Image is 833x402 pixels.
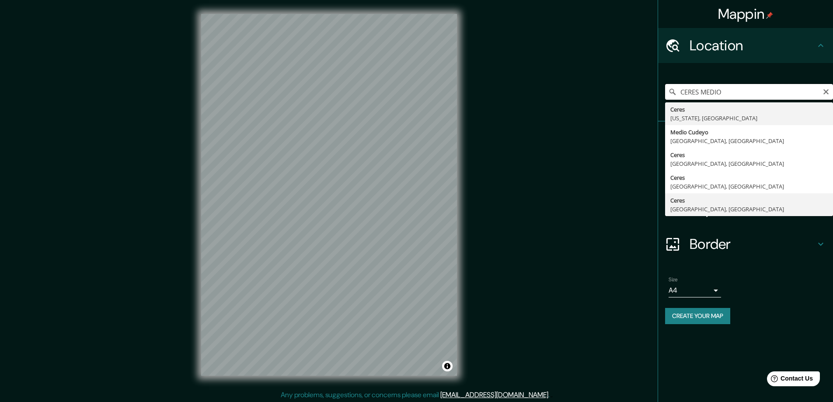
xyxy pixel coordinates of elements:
div: Ceres [670,150,828,159]
div: . [550,390,551,400]
div: [GEOGRAPHIC_DATA], [GEOGRAPHIC_DATA] [670,182,828,191]
h4: Location [690,37,816,54]
button: Create your map [665,308,730,324]
div: Ceres [670,196,828,205]
input: Pick your city or area [665,84,833,100]
div: Pins [658,122,833,157]
div: Border [658,227,833,262]
a: [EMAIL_ADDRESS][DOMAIN_NAME] [440,390,548,399]
label: Size [669,276,678,283]
div: Location [658,28,833,63]
img: pin-icon.png [766,12,773,19]
h4: Layout [690,200,816,218]
canvas: Map [201,14,457,376]
div: Ceres [670,173,828,182]
div: A4 [669,283,721,297]
div: [GEOGRAPHIC_DATA], [GEOGRAPHIC_DATA] [670,136,828,145]
div: Medio Cudeyo [670,128,828,136]
h4: Border [690,235,816,253]
div: . [551,390,553,400]
div: [US_STATE], [GEOGRAPHIC_DATA] [670,114,828,122]
div: Ceres [670,105,828,114]
button: Toggle attribution [442,361,453,371]
h4: Mappin [718,5,774,23]
p: Any problems, suggestions, or concerns please email . [281,390,550,400]
div: Layout [658,192,833,227]
iframe: Help widget launcher [755,368,823,392]
div: Style [658,157,833,192]
button: Clear [823,87,830,95]
div: [GEOGRAPHIC_DATA], [GEOGRAPHIC_DATA] [670,205,828,213]
div: [GEOGRAPHIC_DATA], [GEOGRAPHIC_DATA] [670,159,828,168]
